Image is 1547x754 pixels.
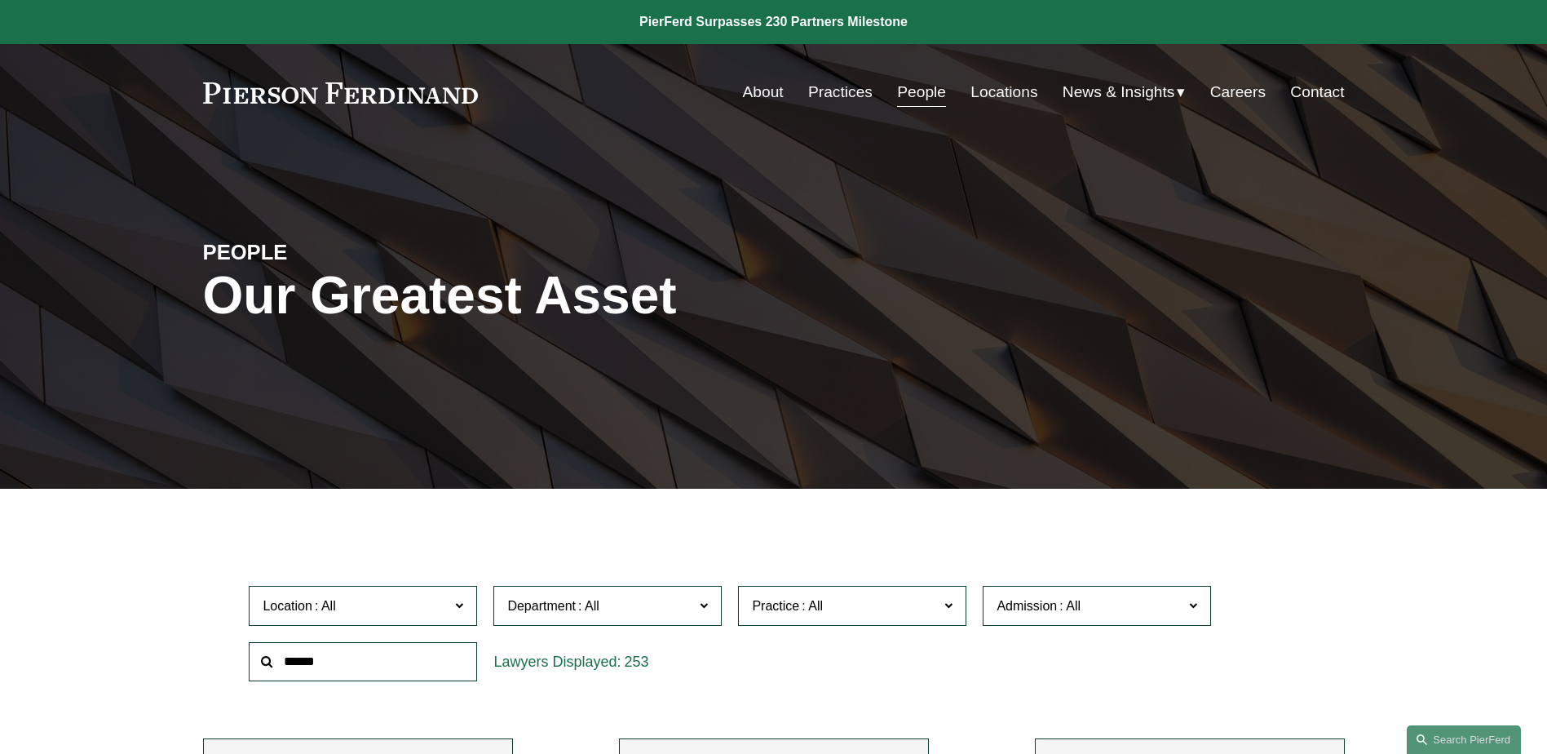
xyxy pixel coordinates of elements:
span: 253 [624,654,648,670]
a: folder dropdown [1063,77,1186,108]
a: Search this site [1407,725,1521,754]
a: Contact [1290,77,1344,108]
h1: Our Greatest Asset [203,266,964,326]
span: Practice [752,599,799,613]
a: Careers [1210,77,1266,108]
h4: PEOPLE [203,239,488,265]
a: About [743,77,784,108]
span: Admission [997,599,1057,613]
a: Locations [970,77,1037,108]
span: News & Insights [1063,78,1175,107]
a: People [897,77,946,108]
a: Practices [808,77,873,108]
span: Department [507,599,576,613]
span: Location [263,599,312,613]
